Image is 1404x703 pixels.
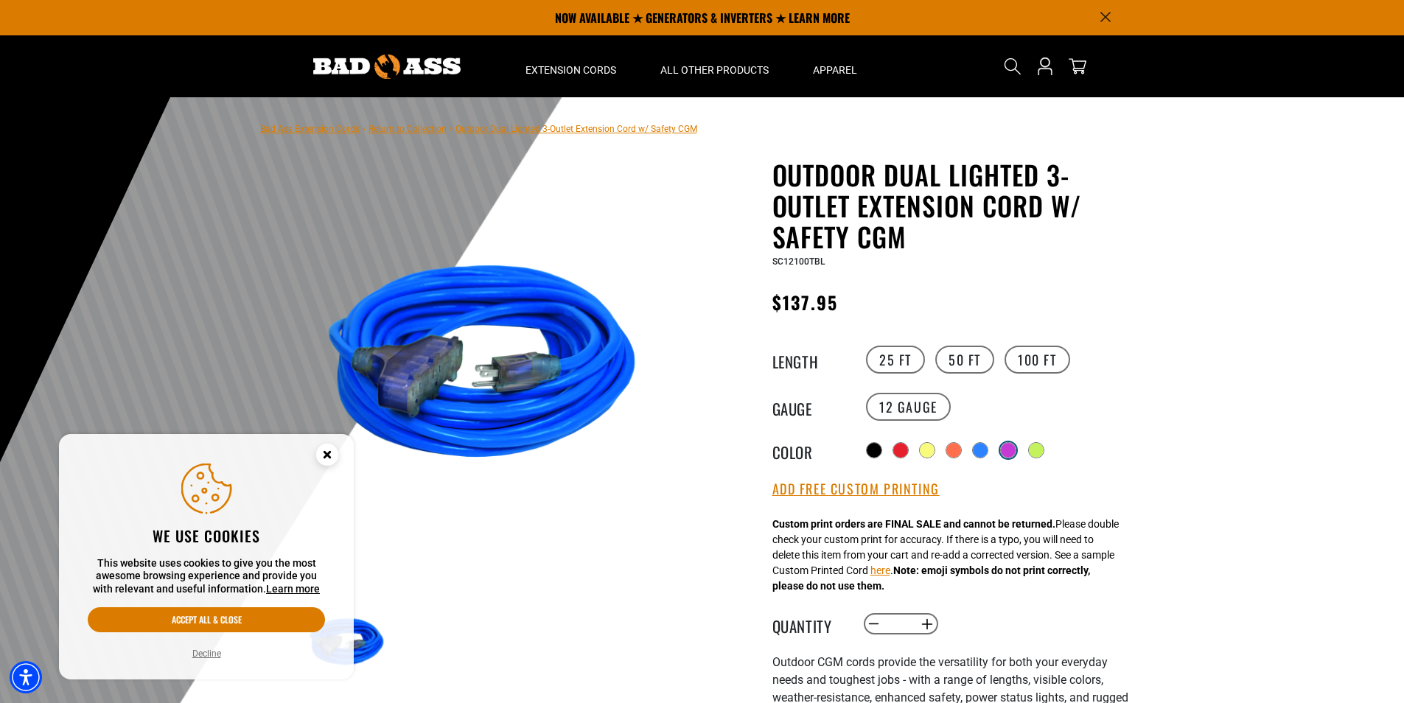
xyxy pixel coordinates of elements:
[88,607,325,632] button: Accept all & close
[772,518,1055,530] strong: Custom print orders are FINAL SALE and cannot be returned.
[772,397,846,416] legend: Gauge
[813,63,857,77] span: Apparel
[304,197,659,552] img: blue
[1001,55,1024,78] summary: Search
[525,63,616,77] span: Extension Cords
[772,256,825,267] span: SC12100TBL
[772,564,1090,592] strong: Note: emoji symbols do not print correctly, please do not use them.
[772,350,846,369] legend: Length
[772,289,839,315] span: $137.95
[772,615,846,634] label: Quantity
[772,517,1119,594] div: Please double check your custom print for accuracy. If there is a typo, you will need to delete t...
[301,434,354,480] button: Close this option
[59,434,354,680] aside: Cookie Consent
[772,159,1134,252] h1: Outdoor Dual Lighted 3-Outlet Extension Cord w/ Safety CGM
[260,124,360,134] a: Bad Ass Extension Cords
[870,563,890,578] button: here
[1033,35,1057,97] a: Open this option
[772,441,846,460] legend: Color
[935,346,994,374] label: 50 FT
[1066,57,1089,75] a: cart
[866,393,951,421] label: 12 Gauge
[1005,346,1070,374] label: 100 FT
[503,35,638,97] summary: Extension Cords
[660,63,769,77] span: All Other Products
[88,526,325,545] h2: We use cookies
[369,124,447,134] a: Return to Collection
[266,583,320,595] a: This website uses cookies to give you the most awesome browsing experience and provide you with r...
[313,55,461,79] img: Bad Ass Extension Cords
[188,646,226,661] button: Decline
[363,124,366,134] span: ›
[10,661,42,693] div: Accessibility Menu
[450,124,453,134] span: ›
[772,481,940,497] button: Add Free Custom Printing
[866,346,925,374] label: 25 FT
[455,124,697,134] span: Outdoor Dual Lighted 3-Outlet Extension Cord w/ Safety CGM
[260,119,697,137] nav: breadcrumbs
[88,557,325,596] p: This website uses cookies to give you the most awesome browsing experience and provide you with r...
[791,35,879,97] summary: Apparel
[638,35,791,97] summary: All Other Products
